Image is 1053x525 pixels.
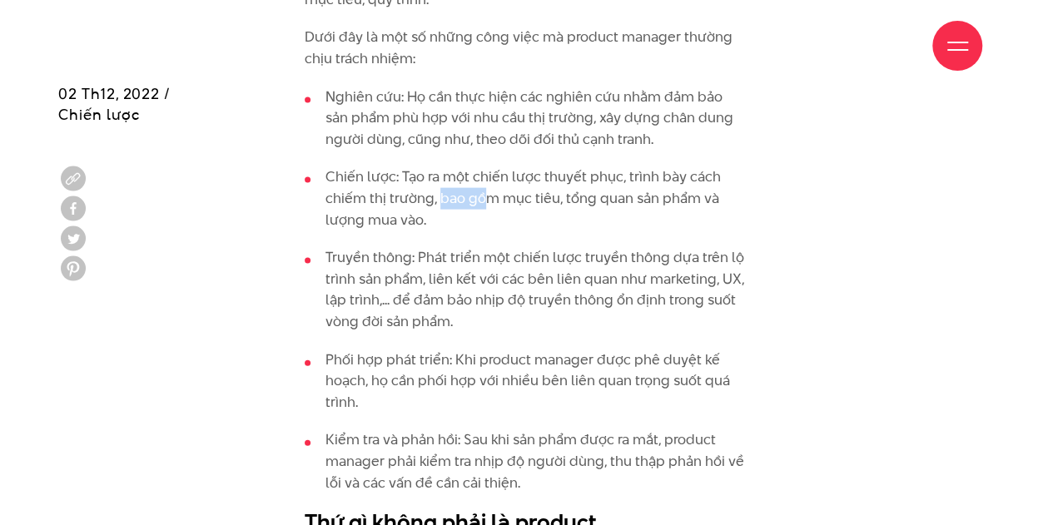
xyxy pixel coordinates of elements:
span: 02 Th12, 2022 / Chiến lược [58,83,171,125]
li: Phối hợp phát triển: Khi product manager được phê duyệt kế hoạch, họ cần phối hợp với nhiều bên l... [305,349,748,414]
li: Chiến lược: Tạo ra một chiến lược thuyết phục, trình bày cách chiếm thị trường, bao gồm mục tiêu,... [305,166,748,230]
li: Nghiên cứu: Họ cần thực hiện các nghiên cứu nhằm đảm bảo sản phẩm phù hợp với nhu cầu thị trường,... [305,87,748,151]
li: Kiểm tra và phản hồi: Sau khi sản phẩm được ra mắt, product manager phải kiểm tra nhịp độ người d... [305,429,748,493]
li: Truyền thông: Phát triển một chiến lược truyền thông dựa trên lộ trình sản phẩm, liên kết với các... [305,247,748,332]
